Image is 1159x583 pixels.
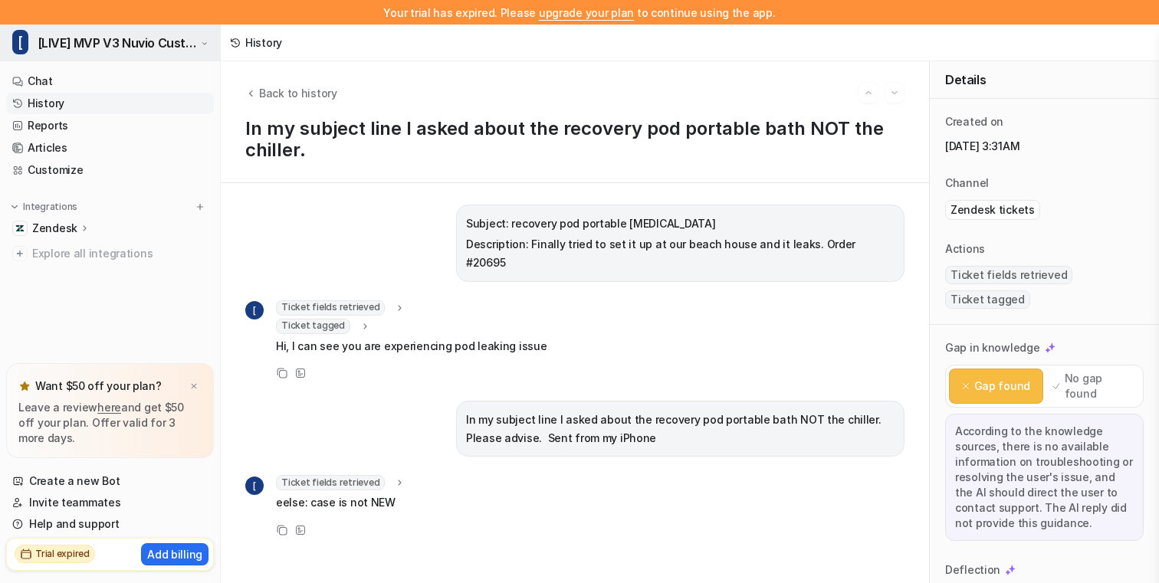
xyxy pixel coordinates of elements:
p: Integrations [23,201,77,213]
a: Invite teammates [6,492,214,513]
img: Next session [889,86,900,100]
img: Zendesk [15,224,25,233]
span: Ticket fields retrieved [945,266,1072,284]
a: Reports [6,115,214,136]
p: Add billing [147,546,202,562]
div: History [245,34,282,51]
p: Want $50 off your plan? [35,378,162,394]
span: [ [245,301,264,319]
button: Go to previous session [859,83,878,103]
button: Go to next session [885,83,905,103]
a: History [6,93,214,114]
p: [DATE] 3:31AM [945,139,1144,154]
span: [ [12,30,28,54]
p: No gap found [1065,371,1133,401]
p: Gap in knowledge [945,340,1040,355]
a: upgrade your plan [539,6,634,19]
button: Back to history [245,85,337,101]
a: Explore all integrations [6,243,214,264]
p: Gap found [974,378,1030,394]
span: Ticket tagged [276,319,350,334]
p: Subject: recovery pod portable [MEDICAL_DATA] [466,215,895,233]
a: Customize [6,159,214,181]
a: Articles [6,137,214,159]
p: Description: Finally tried to set it up at our beach house and it leaks. Order #20695 [466,235,895,272]
p: Hi, I can see you are experiencing pod leaking issue [276,337,547,355]
a: here [97,401,121,414]
p: Zendesk [32,221,77,236]
p: Deflection [945,562,1000,578]
img: star [18,380,31,392]
div: Details [930,61,1159,99]
a: Chat [6,70,214,92]
img: menu_add.svg [195,201,205,212]
div: According to the knowledge sources, there is no available information on troubleshooting or resol... [945,414,1144,541]
span: Ticket tagged [945,290,1030,309]
button: Add billing [141,543,208,565]
a: Create a new Bot [6,470,214,492]
a: Help and support [6,513,214,535]
p: Leave a review and get $50 off your plan. Offer valid for 3 more days. [18,400,202,446]
img: explore all integrations [12,246,28,261]
span: Ticket fields retrieved [276,475,385,490]
p: Channel [945,175,989,191]
img: expand menu [9,201,20,212]
p: Created on [945,114,1003,129]
span: Explore all integrations [32,241,208,266]
img: x [189,382,199,391]
button: Integrations [6,199,82,215]
p: Zendesk tickets [951,202,1035,218]
span: Back to history [259,85,337,101]
p: In my subject line I asked about the recovery pod portable bath NOT the chiller. [245,118,905,161]
img: Previous session [863,86,874,100]
p: eelse: case is not NEW [276,493,405,512]
span: Ticket fields retrieved [276,300,385,316]
h2: Trial expired [35,547,90,561]
p: Actions [945,241,985,257]
p: In my subject line I asked about the recovery pod portable bath NOT the chiller. Please advise. S... [466,411,895,447]
span: [LIVE] MVP V3 Nuvio Customer Service Bot [38,32,198,54]
span: [ [245,477,264,495]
